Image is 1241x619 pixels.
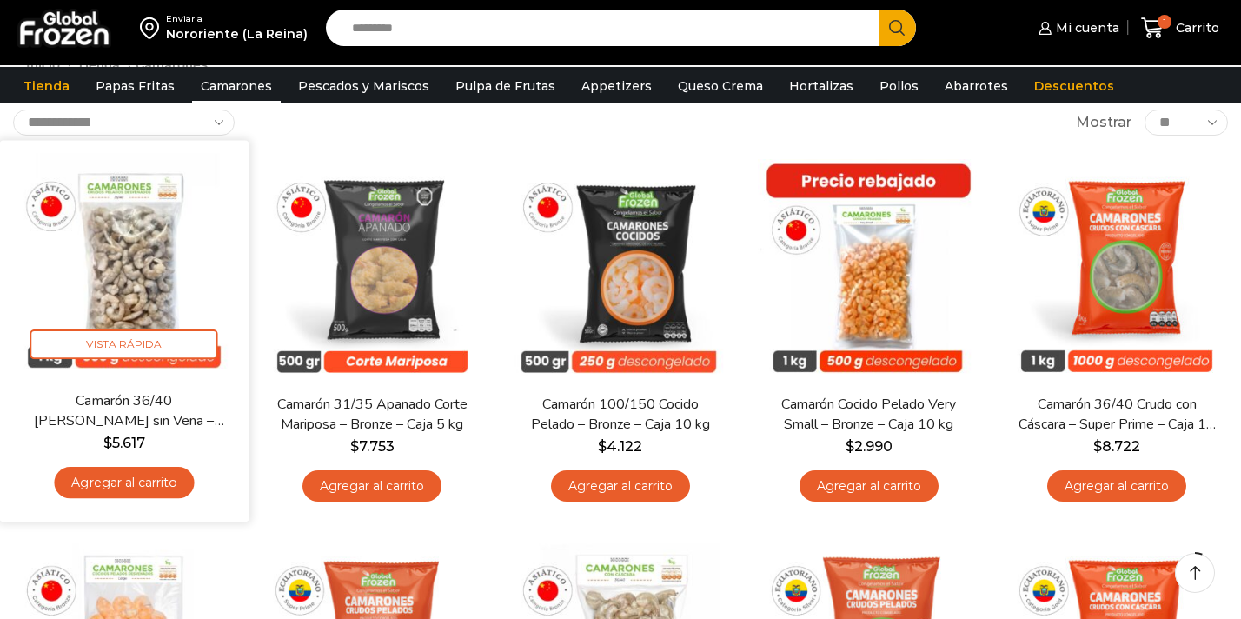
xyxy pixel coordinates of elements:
nav: Breadcrumb [25,56,208,76]
div: Enviar a [166,13,308,25]
a: Papas Fritas [87,70,183,103]
a: Hortalizas [780,70,862,103]
a: Camarón 36/40 Crudo con Cáscara – Super Prime – Caja 10 kg [1017,395,1217,435]
a: Agregar al carrito: “Camarón 36/40 Crudo con Cáscara - Super Prime - Caja 10 kg” [1047,470,1186,503]
a: Queso Crema [669,70,772,103]
div: Nororiente (La Reina) [166,25,308,43]
button: Search button [879,10,916,46]
a: Agregar al carrito: “Camarón Cocido Pelado Very Small - Bronze - Caja 10 kg” [800,470,939,503]
h1: Camarones [136,57,208,73]
a: Camarón 36/40 [PERSON_NAME] sin Vena – Bronze – Caja 10 kg [23,390,225,431]
span: Mi cuenta [1052,19,1119,37]
bdi: 7.753 [350,438,395,455]
a: Pollos [871,70,927,103]
span: Carrito [1171,19,1219,37]
span: $ [598,438,607,455]
a: Agregar al carrito: “Camarón 36/40 Crudo Pelado sin Vena - Bronze - Caja 10 kg” [54,467,194,499]
a: Appetizers [573,70,660,103]
bdi: 8.722 [1093,438,1140,455]
img: address-field-icon.svg [140,13,166,43]
a: Inicio [25,56,61,76]
a: Pulpa de Frutas [447,70,564,103]
span: $ [1093,438,1102,455]
a: Abarrotes [936,70,1017,103]
bdi: 2.990 [846,438,893,455]
a: Descuentos [1025,70,1123,103]
a: 1 Carrito [1137,8,1224,49]
bdi: 4.122 [598,438,642,455]
a: Camarón 31/35 Apanado Corte Mariposa – Bronze – Caja 5 kg [272,395,472,435]
a: Mi cuenta [1034,10,1119,45]
a: Tienda [76,56,121,76]
a: Agregar al carrito: “Camarón 31/35 Apanado Corte Mariposa - Bronze - Caja 5 kg” [302,470,441,503]
a: Camarón 100/150 Cocido Pelado – Bronze – Caja 10 kg [521,395,720,435]
span: $ [350,438,359,455]
a: Tienda [15,70,78,103]
a: Agregar al carrito: “Camarón 100/150 Cocido Pelado - Bronze - Caja 10 kg” [551,470,690,503]
select: Pedido de la tienda [13,110,235,136]
a: Camarones [192,70,281,103]
a: Pescados y Mariscos [289,70,438,103]
span: 1 [1158,15,1171,29]
span: $ [846,438,854,455]
span: Mostrar [1076,113,1131,133]
span: Vista Rápida [30,329,219,360]
bdi: 5.617 [103,434,145,450]
a: Camarón Cocido Pelado Very Small – Bronze – Caja 10 kg [769,395,969,435]
span: $ [103,434,112,450]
